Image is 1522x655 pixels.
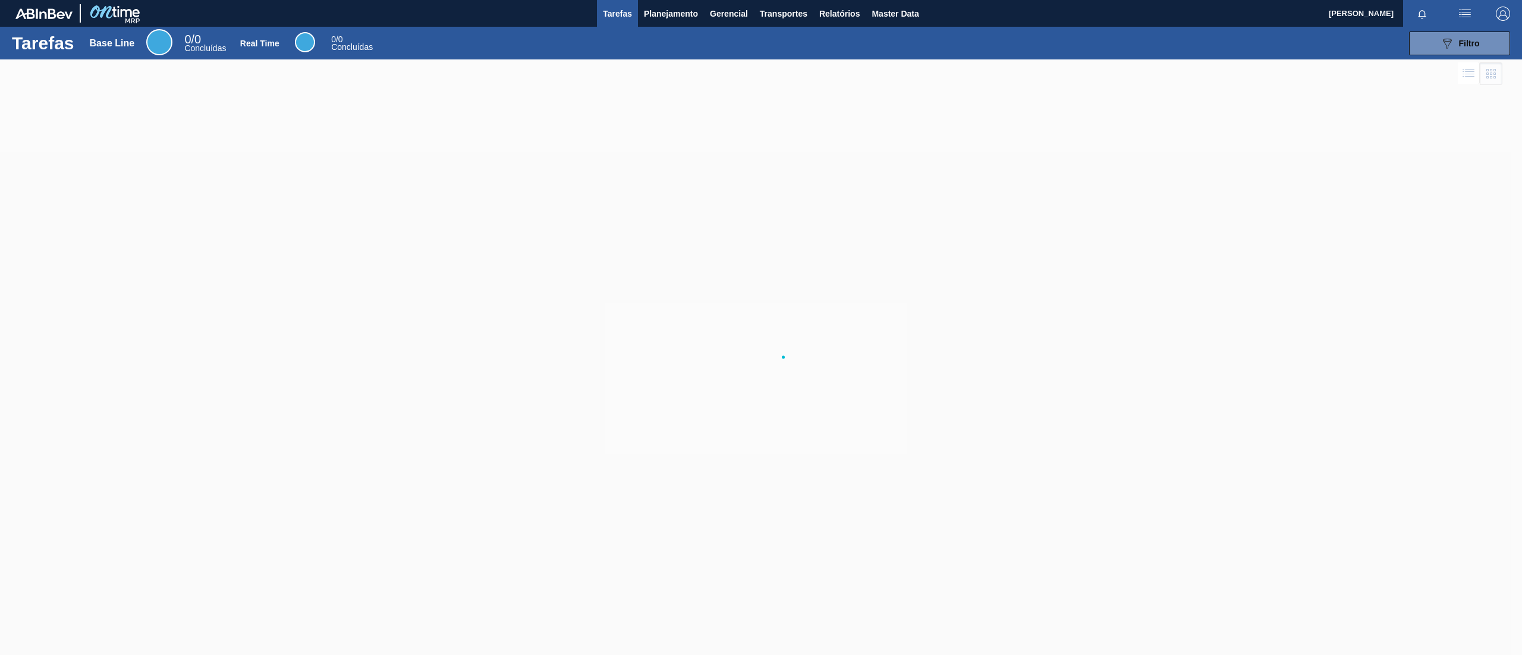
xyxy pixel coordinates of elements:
span: / 0 [331,34,342,44]
span: Planejamento [644,7,698,21]
span: Concluídas [331,42,373,52]
span: 0 [331,34,336,44]
div: Real Time [331,36,373,51]
span: Filtro [1459,39,1480,48]
div: Real Time [240,39,279,48]
div: Base Line [146,29,172,55]
button: Filtro [1409,32,1510,55]
span: Master Data [872,7,919,21]
div: Base Line [184,34,226,52]
div: Base Line [90,38,135,49]
span: Relatórios [819,7,860,21]
button: Notificações [1403,5,1441,22]
h1: Tarefas [12,36,74,50]
div: Real Time [295,32,315,52]
span: Gerencial [710,7,748,21]
span: Transportes [760,7,807,21]
span: Concluídas [184,43,226,53]
span: 0 [184,33,191,46]
img: Logout [1496,7,1510,21]
span: Tarefas [603,7,632,21]
span: / 0 [184,33,201,46]
img: userActions [1458,7,1472,21]
img: TNhmsLtSVTkK8tSr43FrP2fwEKptu5GPRR3wAAAABJRU5ErkJggg== [15,8,73,19]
